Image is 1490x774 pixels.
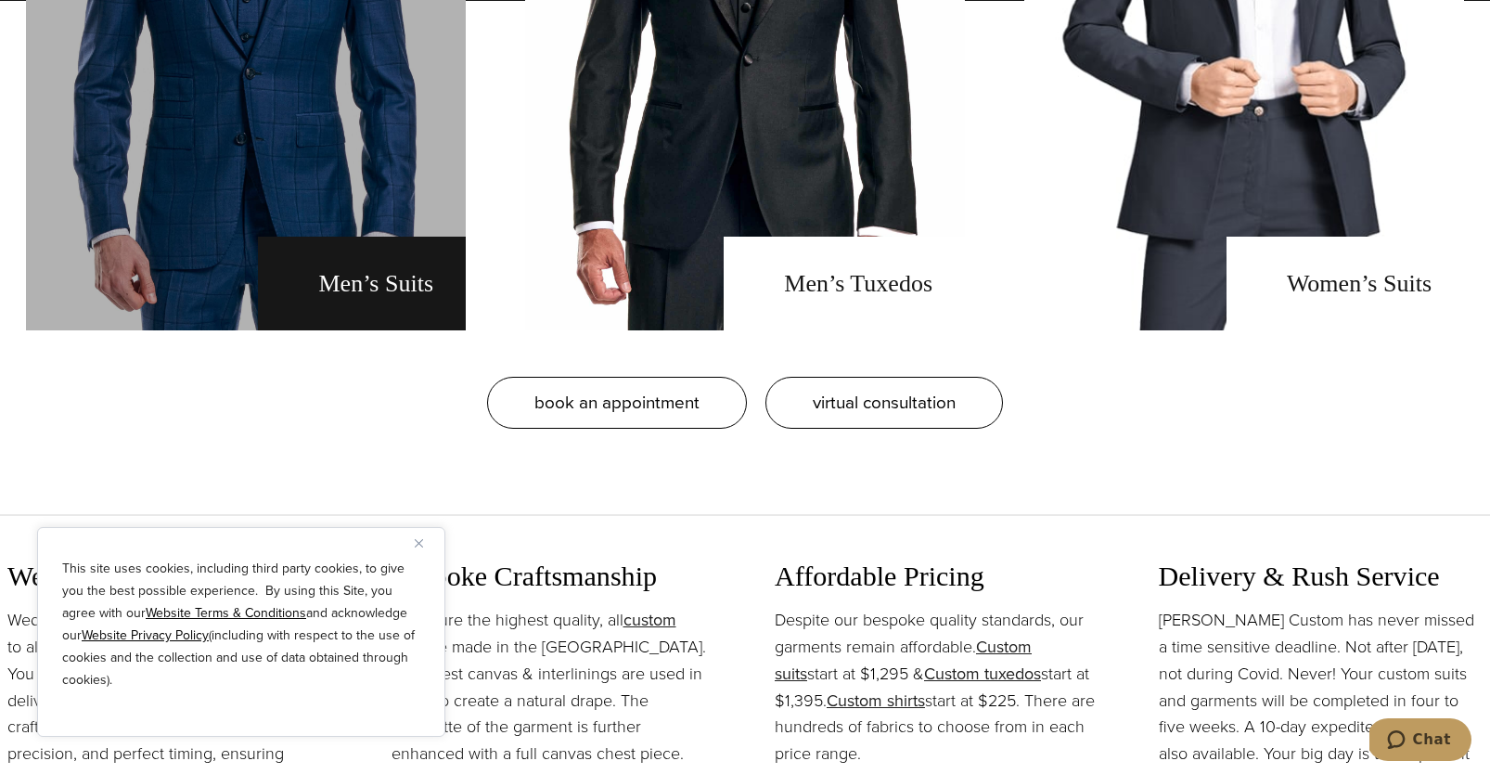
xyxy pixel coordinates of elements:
[487,377,747,429] a: book an appointment
[82,626,209,645] a: Website Privacy Policy
[924,662,1041,686] a: Custom tuxedos
[827,689,925,713] a: Custom shirts
[813,389,956,416] span: virtual consultation
[146,603,306,623] a: Website Terms & Conditions
[62,558,420,691] p: This site uses cookies, including third party cookies, to give you the best possible experience. ...
[775,560,1099,593] h3: Affordable Pricing
[415,532,437,554] button: Close
[415,539,423,548] img: Close
[775,607,1099,768] p: Despite our bespoke quality standards, our garments remain affordable. start at $1,295 & start at...
[392,607,716,768] p: To ensure the highest quality, all are made in the [GEOGRAPHIC_DATA]. The finest canvas & interli...
[392,560,716,593] h3: Bespoke Craftsmanship
[7,560,332,593] h3: Wedding Garments
[534,389,700,416] span: book an appointment
[775,635,1032,686] a: Custom suits
[1159,560,1484,593] h3: Delivery & Rush Service
[765,377,1003,429] a: virtual consultation
[1369,718,1471,765] iframe: Opens a widget where you can chat to one of our agents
